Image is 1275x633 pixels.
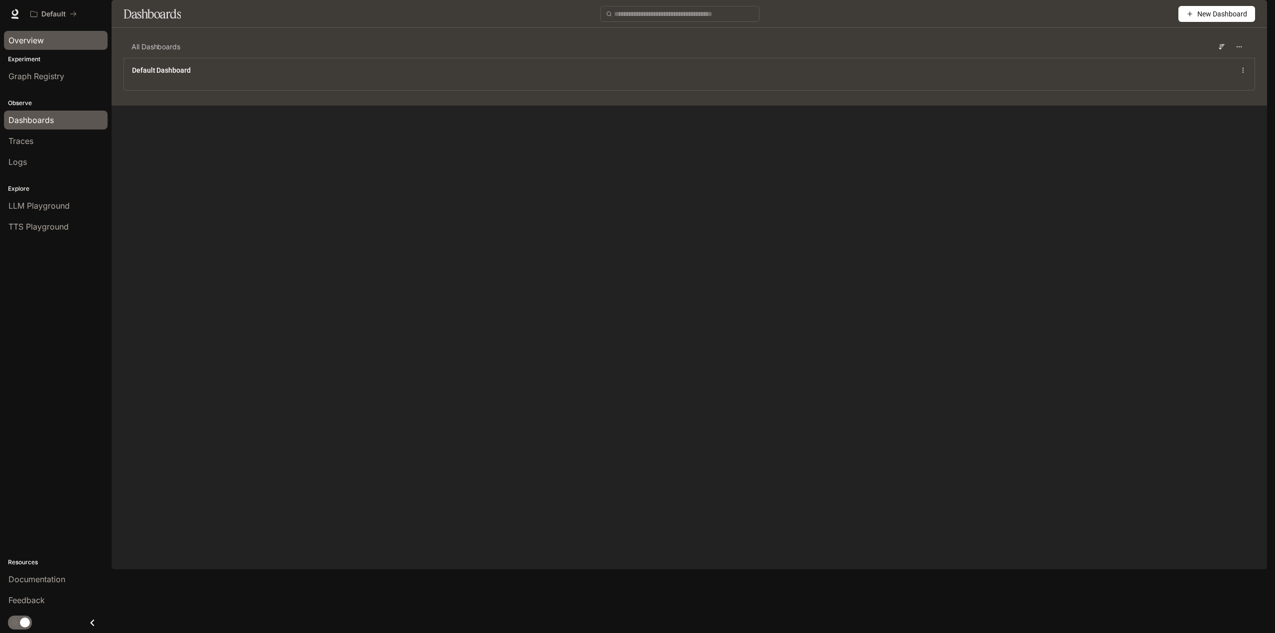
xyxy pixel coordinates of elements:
h1: Dashboards [124,4,181,24]
a: Default Dashboard [132,65,191,75]
span: All Dashboards [131,42,180,52]
p: Default [41,10,66,18]
button: New Dashboard [1178,6,1255,22]
span: New Dashboard [1197,8,1247,19]
button: All workspaces [26,4,81,24]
